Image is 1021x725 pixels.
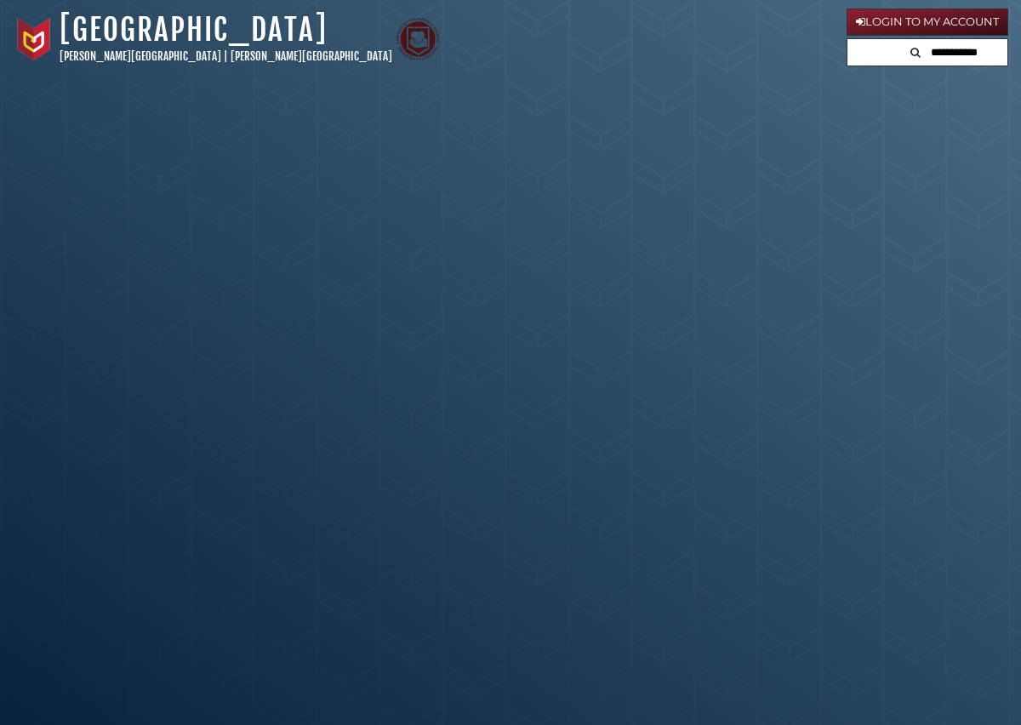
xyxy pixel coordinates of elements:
i: Search [910,47,921,58]
span: | [224,49,228,63]
img: Calvin Theological Seminary [396,18,439,60]
a: [GEOGRAPHIC_DATA] [60,11,328,49]
button: Search [905,39,926,62]
a: Login to My Account [847,9,1008,36]
a: [PERSON_NAME][GEOGRAPHIC_DATA] [231,49,392,63]
img: Calvin University [13,18,55,60]
a: [PERSON_NAME][GEOGRAPHIC_DATA] [60,49,221,63]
